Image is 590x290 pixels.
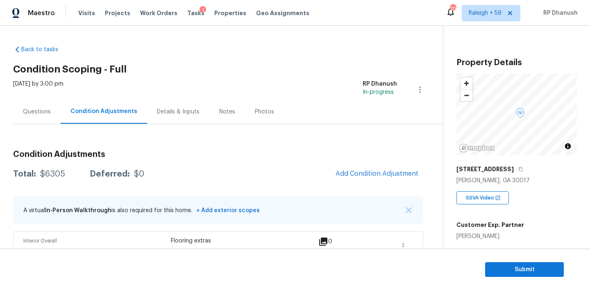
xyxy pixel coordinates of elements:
span: Raleigh + 59 [469,9,501,17]
img: Open In New Icon [495,195,501,201]
span: Tasks [187,10,204,16]
div: Details & Inputs [157,108,200,116]
p: A virtual is also required for this home. [23,206,260,215]
canvas: Map [456,73,584,155]
div: SSVA Video [456,191,509,204]
button: Submit [485,262,564,277]
div: 1 [200,6,206,14]
div: Flooring extras [171,237,318,245]
span: Projects [105,9,130,17]
div: Photos [255,108,274,116]
div: Questions [23,108,51,116]
span: Properties [214,9,246,17]
span: Interior Overall [23,238,57,243]
div: RP Dhanush [363,80,397,88]
h5: [STREET_ADDRESS] [456,165,514,173]
button: Copy Address [517,165,524,173]
button: Add Condition Adjustment [331,165,423,182]
div: 708 [450,5,456,13]
span: Toggle attribution [565,142,570,151]
a: Back to tasks [13,45,92,54]
div: [PERSON_NAME], GA 30017 [456,177,577,185]
span: SSVA Video [466,194,497,202]
h3: Property Details [456,59,577,67]
button: X Button Icon [405,206,413,214]
span: RP Dhanush [540,9,578,17]
span: In-progress [363,89,394,95]
span: Zoom out [461,90,472,101]
span: In-Person Walkthrough [45,208,111,213]
span: $300.00 [171,247,192,251]
span: Add Condition Adjustment [336,170,418,177]
h5: Customer Exp. Partner [456,221,524,229]
div: Deferred: [90,170,130,178]
button: Toggle attribution [563,141,573,151]
div: Total: [13,170,36,178]
div: [PERSON_NAME] [456,232,524,240]
div: Notes [219,108,235,116]
div: 0 [318,237,359,247]
span: Geo Assignments [256,9,309,17]
h3: Condition Adjustments [13,150,423,159]
div: $0 [134,170,144,178]
button: Zoom out [461,89,472,101]
img: X Button Icon [406,207,412,213]
span: Maestro [28,9,55,17]
div: Condition Adjustments [70,107,137,116]
span: Submit [492,265,557,275]
a: Mapbox homepage [459,143,495,153]
div: [DATE] by 3:00 pm [13,80,64,100]
h2: Condition Scoping - Full [13,65,443,73]
span: Visits [78,9,95,17]
div: $6305 [40,170,65,178]
span: Work Orders [140,9,177,17]
span: + Add exterior scopes [194,208,260,213]
div: Map marker [516,108,524,121]
button: Zoom in [461,77,472,89]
